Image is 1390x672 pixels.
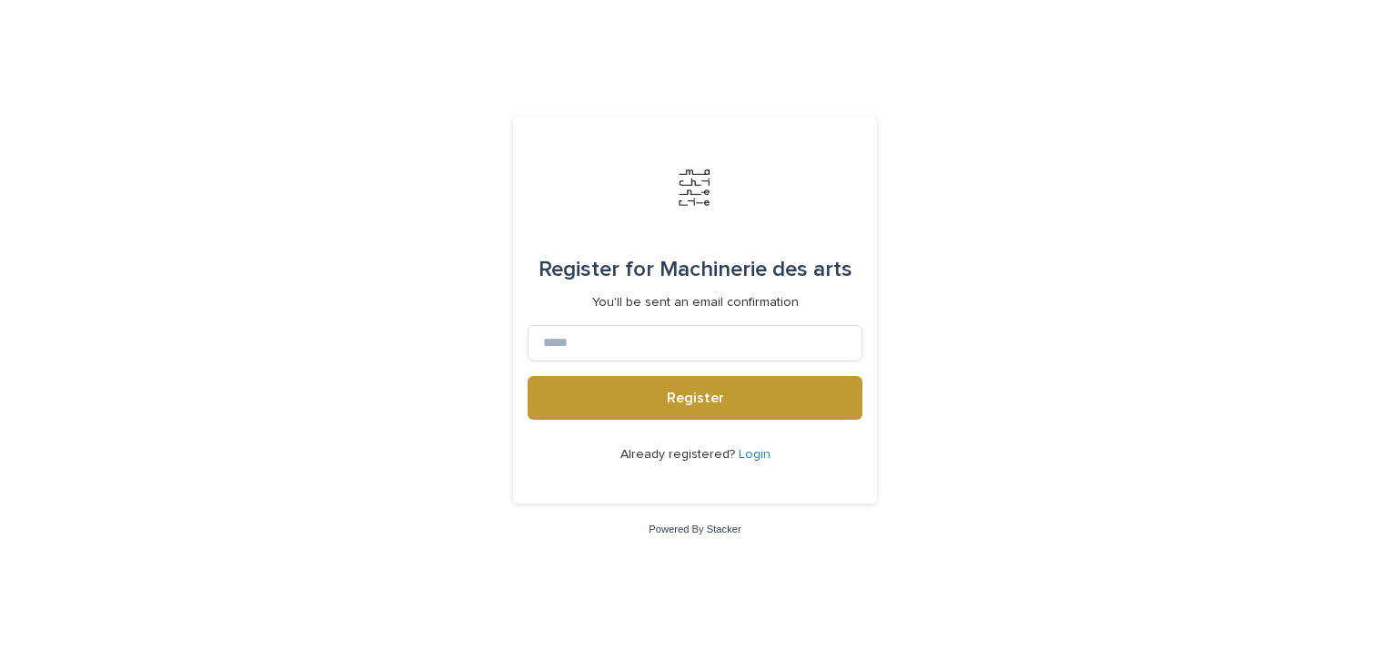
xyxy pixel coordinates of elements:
[539,244,852,295] div: Machinerie des arts
[620,448,739,461] span: Already registered?
[668,160,722,215] img: Jx8JiDZqSLW7pnA6nIo1
[739,448,771,461] a: Login
[667,391,724,405] span: Register
[649,524,740,535] a: Powered By Stacker
[539,259,654,280] span: Register for
[528,376,862,420] button: Register
[592,295,799,311] p: You'll be sent an email confirmation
